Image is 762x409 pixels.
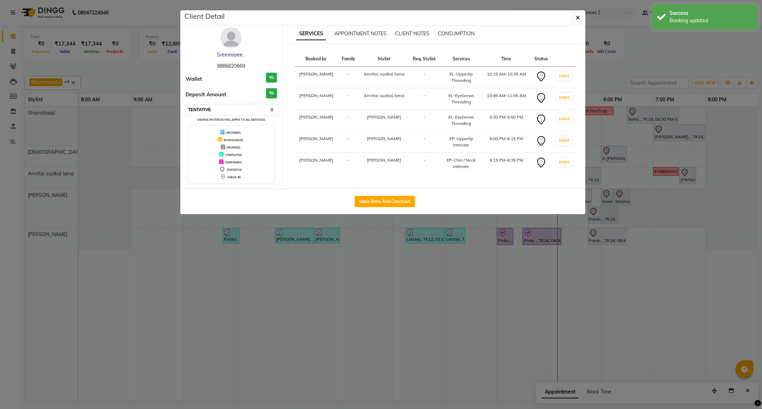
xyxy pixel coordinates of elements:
[409,110,440,131] td: -
[186,75,202,83] span: Wallet
[557,136,571,145] button: START
[409,153,440,174] td: -
[670,10,752,17] div: Success
[482,88,530,110] td: 10:45 AM-11:05 AM
[557,72,571,80] button: START
[482,131,530,153] td: 6:00 PM-6:15 PM
[295,110,338,131] td: [PERSON_NAME]
[226,168,242,172] span: TENTATIVE
[227,175,241,179] span: CHECK-IN
[482,67,530,88] td: 10:15 AM-10:35 AM
[295,52,338,67] th: Booked by
[220,27,242,48] img: avatar
[367,136,401,141] span: [PERSON_NAME]
[367,157,401,163] span: [PERSON_NAME]
[217,63,245,69] span: 9886620669
[444,71,478,84] div: EL-Upperlip Threading
[440,52,482,67] th: Services
[355,196,415,207] button: Mark Done And Checkout
[224,138,243,142] span: IN PROGRESS
[482,110,530,131] td: 5:30 PM-5:50 PM
[338,110,359,131] td: -
[296,28,326,40] span: SERVICES
[338,52,359,67] th: Family
[338,153,359,174] td: -
[334,30,387,37] span: APPOINTMENT NOTES
[266,73,277,83] h3: ₹0
[444,136,478,148] div: EP-Upperlip Intimate
[186,91,226,99] span: Deposit Amount
[409,131,440,153] td: -
[295,88,338,110] td: [PERSON_NAME]
[444,157,478,170] div: EP-Chin / Neck Intimate
[295,131,338,153] td: [PERSON_NAME]
[266,88,277,98] h3: ₹0
[444,92,478,105] div: EL-Eyebrows Threading
[226,131,241,134] span: UPCOMING
[338,88,359,110] td: -
[409,88,440,110] td: -
[482,52,530,67] th: Time
[295,153,338,174] td: [PERSON_NAME]
[338,67,359,88] td: -
[185,11,225,22] h5: Client Detail
[444,114,478,127] div: EL-Eyebrows Threading
[557,158,571,167] button: START
[482,153,530,174] td: 6:15 PM-6:35 PM
[338,131,359,153] td: -
[438,30,474,37] span: CONSUMPTION
[395,30,429,37] span: CLIENT NOTES
[670,17,752,24] div: Booking updated
[197,118,266,121] small: Change in status will apply to all services.
[217,52,245,58] a: Sreemoyee .
[364,71,404,77] span: Amrita( suzika) lama
[557,93,571,102] button: START
[295,67,338,88] td: [PERSON_NAME]
[364,93,404,98] span: Amrita( suzika) lama
[557,115,571,124] button: START
[359,52,409,67] th: Stylist
[367,114,401,120] span: [PERSON_NAME]
[225,153,242,157] span: COMPLETED
[409,67,440,88] td: -
[409,52,440,67] th: Req. Stylist
[226,146,240,149] span: DROPPED
[225,161,242,164] span: CONFIRMED
[530,52,552,67] th: Status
